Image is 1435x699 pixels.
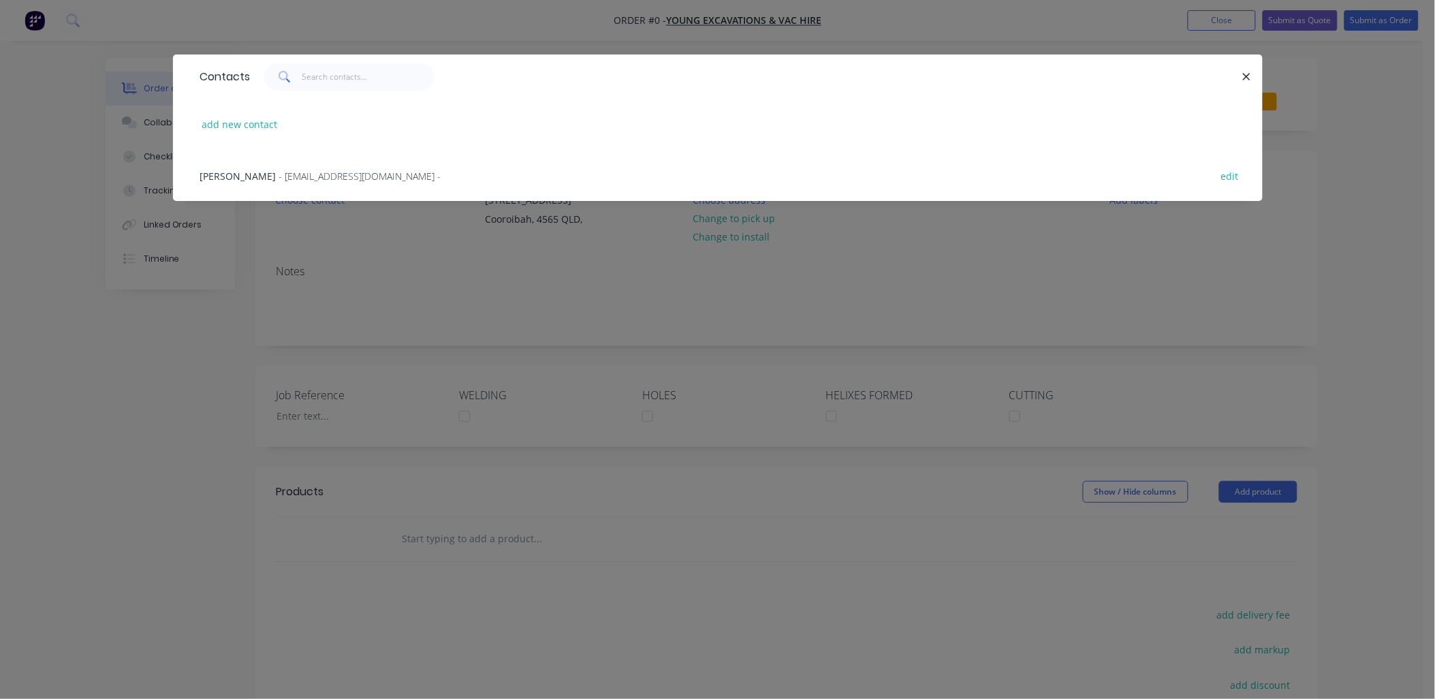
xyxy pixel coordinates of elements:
div: Contacts [193,55,251,99]
span: [PERSON_NAME] [200,170,277,183]
input: Search contacts... [302,63,435,91]
button: edit [1214,166,1246,185]
span: - [EMAIL_ADDRESS][DOMAIN_NAME] - [279,170,441,183]
button: add new contact [195,115,285,134]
